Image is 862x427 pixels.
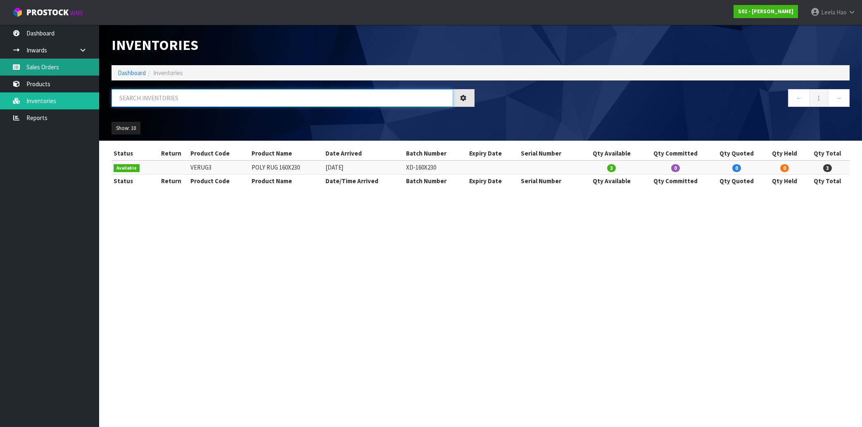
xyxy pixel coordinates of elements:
[710,147,764,160] th: Qty Quoted
[118,69,146,77] a: Dashboard
[671,164,680,172] span: 0
[828,89,850,107] a: →
[112,147,154,160] th: Status
[805,174,850,187] th: Qty Total
[519,174,582,187] th: Serial Number
[112,174,154,187] th: Status
[188,174,249,187] th: Product Code
[582,147,641,160] th: Qty Available
[710,174,764,187] th: Qty Quoted
[112,122,140,135] button: Show: 10
[607,164,616,172] span: 3
[112,89,453,107] input: Search inventories
[404,147,467,160] th: Batch Number
[249,160,323,174] td: POLY RUG 160X230
[12,7,23,17] img: cube-alt.png
[738,8,793,15] strong: S02 - [PERSON_NAME]
[323,174,404,187] th: Date/Time Arrived
[732,164,741,172] span: 0
[836,8,847,16] span: Hao
[404,174,467,187] th: Batch Number
[154,147,188,160] th: Return
[582,174,641,187] th: Qty Available
[404,160,467,174] td: XD-160X230
[188,147,249,160] th: Product Code
[249,174,323,187] th: Product Name
[764,174,805,187] th: Qty Held
[519,147,582,160] th: Serial Number
[467,147,519,160] th: Expiry Date
[810,89,828,107] a: 1
[323,147,404,160] th: Date Arrived
[153,69,183,77] span: Inventories
[249,147,323,160] th: Product Name
[823,164,832,172] span: 3
[764,147,805,160] th: Qty Held
[821,8,835,16] span: Leela
[467,174,519,187] th: Expiry Date
[26,7,69,18] span: ProStock
[188,160,249,174] td: VERUG3
[487,89,850,109] nav: Page navigation
[805,147,850,160] th: Qty Total
[70,9,83,17] small: WMS
[780,164,789,172] span: 0
[641,174,710,187] th: Qty Committed
[154,174,188,187] th: Return
[641,147,710,160] th: Qty Committed
[323,160,404,174] td: [DATE]
[114,164,140,172] span: Available
[788,89,810,107] a: ←
[112,37,475,53] h1: Inventories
